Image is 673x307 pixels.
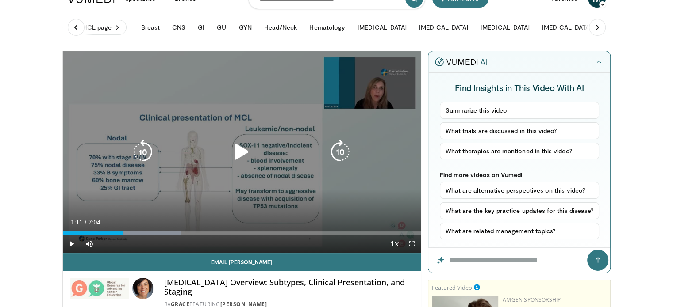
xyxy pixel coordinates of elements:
[440,182,600,199] button: What are alternative perspectives on this video?
[403,235,421,253] button: Fullscreen
[537,19,596,36] button: [MEDICAL_DATA]
[71,219,83,226] span: 1:11
[85,219,87,226] span: /
[164,278,414,297] h4: [MEDICAL_DATA] Overview: Subtypes, Clinical Presentation, and Staging
[414,19,473,36] button: [MEDICAL_DATA]
[432,284,472,292] small: Featured Video
[167,19,191,36] button: CNS
[440,202,600,219] button: What are the key practice updates for this disease?
[259,19,303,36] button: Head/Neck
[212,19,231,36] button: GU
[88,219,100,226] span: 7:04
[440,82,600,93] h4: Find Insights in This Video With AI
[81,235,98,253] button: Mute
[62,20,127,35] a: Visit MCL page
[70,278,129,299] img: GRACE
[440,171,600,178] p: Find more videos on Vumedi
[440,122,600,139] button: What trials are discussed in this video?
[385,235,403,253] button: Playback Rate
[136,19,165,36] button: Breast
[352,19,412,36] button: [MEDICAL_DATA]
[503,296,561,303] a: Amgen Sponsorship
[192,19,210,36] button: GI
[440,102,600,119] button: Summarize this video
[63,235,81,253] button: Play
[132,278,154,299] img: Avatar
[233,19,257,36] button: GYN
[304,19,350,36] button: Hematology
[428,248,610,273] input: Question for the AI
[440,223,600,239] button: What are related management topics?
[63,231,421,235] div: Progress Bar
[440,143,600,159] button: What therapies are mentioned in this video?
[63,51,421,253] video-js: Video Player
[475,19,535,36] button: [MEDICAL_DATA]
[63,253,421,271] a: Email [PERSON_NAME]
[435,57,487,66] img: vumedi-ai-logo.v2.svg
